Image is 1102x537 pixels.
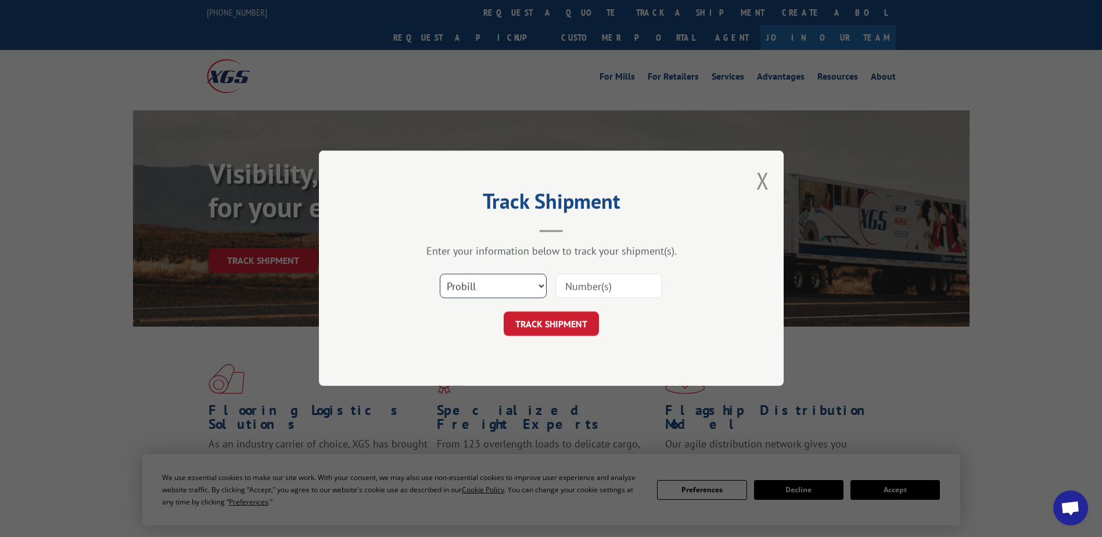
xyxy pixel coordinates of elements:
input: Number(s) [555,274,662,299]
div: Open chat [1053,491,1088,525]
div: Enter your information below to track your shipment(s). [377,245,726,258]
button: TRACK SHIPMENT [504,312,599,336]
button: Close modal [756,165,769,196]
h2: Track Shipment [377,193,726,215]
